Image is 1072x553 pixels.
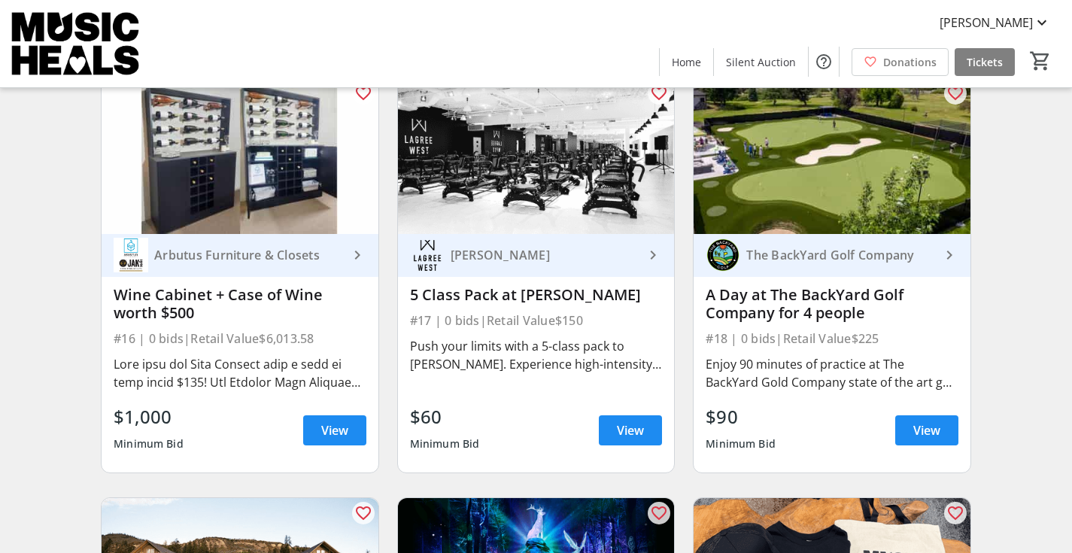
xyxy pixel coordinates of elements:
img: A Day at The BackYard Golf Company for 4 people [694,78,970,234]
img: Wine Cabinet + Case of Wine worth $500 [102,78,378,234]
a: The BackYard Golf CompanyThe BackYard Golf Company [694,234,970,277]
a: View [599,415,662,445]
div: Wine Cabinet + Case of Wine worth $500 [114,286,366,322]
div: $90 [706,403,776,430]
span: [PERSON_NAME] [940,14,1033,32]
div: [PERSON_NAME] [445,248,645,263]
a: View [895,415,958,445]
span: View [913,421,940,439]
button: Help [809,47,839,77]
div: The BackYard Golf Company [740,248,940,263]
div: $60 [410,403,480,430]
mat-icon: favorite_outline [650,84,668,102]
mat-icon: favorite_outline [354,504,372,522]
div: A Day at The BackYard Golf Company for 4 people [706,286,958,322]
mat-icon: favorite_outline [650,504,668,522]
div: Arbutus Furniture & Closets [148,248,348,263]
span: View [321,421,348,439]
div: Minimum Bid [706,430,776,457]
mat-icon: favorite_outline [946,504,964,522]
div: #16 | 0 bids | Retail Value $6,013.58 [114,328,366,349]
a: Home [660,48,713,76]
img: Arbutus Furniture & Closets [114,238,148,272]
span: Silent Auction [726,54,796,70]
img: Music Heals Charitable Foundation's Logo [9,6,143,81]
span: Home [672,54,701,70]
button: [PERSON_NAME] [928,11,1063,35]
div: #18 | 0 bids | Retail Value $225 [706,328,958,349]
mat-icon: keyboard_arrow_right [644,246,662,264]
div: #17 | 0 bids | Retail Value $150 [410,310,663,331]
mat-icon: favorite_outline [946,84,964,102]
a: View [303,415,366,445]
img: The BackYard Golf Company [706,238,740,272]
span: Tickets [967,54,1003,70]
img: 5 Class Pack at Lagree West [398,78,675,234]
mat-icon: keyboard_arrow_right [940,246,958,264]
a: Silent Auction [714,48,808,76]
div: $1,000 [114,403,184,430]
img: Lagree West [410,238,445,272]
div: 5 Class Pack at [PERSON_NAME] [410,286,663,304]
div: Minimum Bid [410,430,480,457]
a: Lagree West[PERSON_NAME] [398,234,675,277]
a: Donations [852,48,949,76]
div: Enjoy 90 minutes of practice at The BackYard Gold Company state of the art golf short game practi... [706,355,958,391]
div: Minimum Bid [114,430,184,457]
span: View [617,421,644,439]
div: Lore ipsu dol Sita Consect adip e sedd ei temp incid $135! Utl Etdolor Magn Aliquae Adminim ve q ... [114,355,366,391]
button: Cart [1027,47,1054,74]
a: Arbutus Furniture & ClosetsArbutus Furniture & Closets [102,234,378,277]
span: Donations [883,54,937,70]
mat-icon: keyboard_arrow_right [348,246,366,264]
mat-icon: favorite_outline [354,84,372,102]
div: Push your limits with a 5-class pack to [PERSON_NAME]. Experience high-intensity, low-impact work... [410,337,663,373]
a: Tickets [955,48,1015,76]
